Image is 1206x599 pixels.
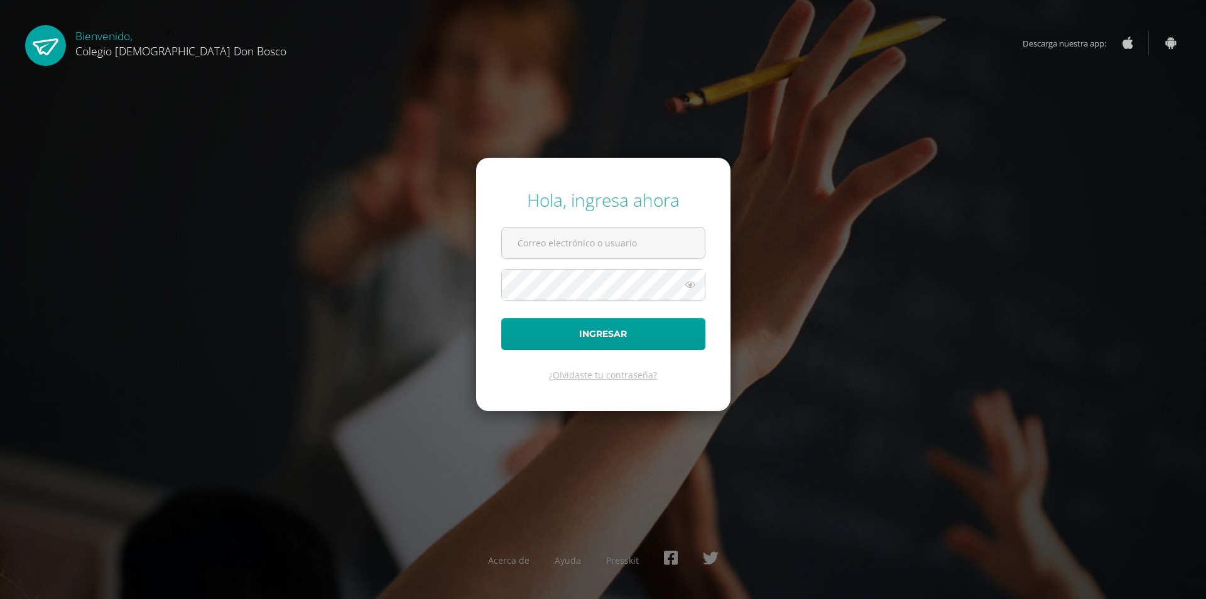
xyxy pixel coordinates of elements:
[488,554,530,566] a: Acerca de
[555,554,581,566] a: Ayuda
[75,25,286,58] div: Bienvenido,
[75,43,286,58] span: Colegio [DEMOGRAPHIC_DATA] Don Bosco
[501,188,705,212] div: Hola, ingresa ahora
[501,318,705,350] button: Ingresar
[549,369,657,381] a: ¿Olvidaste tu contraseña?
[502,228,705,258] input: Correo electrónico o usuario
[606,554,639,566] a: Presskit
[1023,31,1119,55] span: Descarga nuestra app:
